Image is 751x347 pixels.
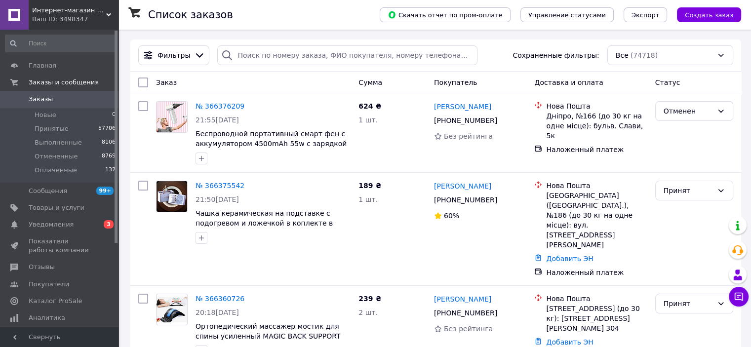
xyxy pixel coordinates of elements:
[29,187,67,195] span: Сообщения
[546,304,647,333] div: [STREET_ADDRESS] (до 30 кг): [STREET_ADDRESS][PERSON_NAME] 304
[29,297,82,306] span: Каталог ProSale
[513,50,599,60] span: Сохраненные фильтры:
[29,61,56,70] span: Главная
[5,35,117,52] input: Поиск
[156,101,188,133] a: Фото товару
[664,106,713,116] div: Отменен
[157,181,187,212] img: Фото товару
[29,95,53,104] span: Заказы
[29,237,91,255] span: Показатели работы компании
[156,294,188,325] a: Фото товару
[546,338,593,346] a: Добавить ЭН
[677,7,741,22] button: Создать заказ
[546,255,593,263] a: Добавить ЭН
[546,181,647,191] div: Нова Пошта
[157,102,187,132] img: Фото товару
[528,11,606,19] span: Управление статусами
[432,193,499,207] div: [PHONE_NUMBER]
[664,298,713,309] div: Принят
[432,306,499,320] div: [PHONE_NUMBER]
[196,130,347,157] a: Беспроводной портативный смарт фен с аккумулятором 4500mAh 55w с зарядкой от USB
[534,78,603,86] span: Доставка и оплата
[196,295,244,303] a: № 366360726
[444,212,459,220] span: 60%
[196,182,244,190] a: № 366375542
[217,45,477,65] input: Поиск по номеру заказа, ФИО покупателя, номеру телефона, Email, номеру накладной
[520,7,614,22] button: Управление статусами
[102,138,116,147] span: 8106
[432,114,499,127] div: [PHONE_NUMBER]
[546,191,647,250] div: [GEOGRAPHIC_DATA] ([GEOGRAPHIC_DATA].), №186 (до 30 кг на одне місце): вул. [STREET_ADDRESS][PERS...
[29,313,65,322] span: Аналитика
[196,102,244,110] a: № 366376209
[158,50,190,60] span: Фильтры
[434,78,477,86] span: Покупатель
[434,102,491,112] a: [PERSON_NAME]
[546,145,647,154] div: Наложенный платеж
[655,78,680,86] span: Статус
[444,132,493,140] span: Без рейтинга
[358,116,378,124] span: 1 шт.
[546,268,647,277] div: Наложенный платеж
[632,11,659,19] span: Экспорт
[156,181,188,212] a: Фото товару
[29,78,99,87] span: Заказы и сообщения
[388,10,503,19] span: Скачать отчет по пром-оплате
[32,15,119,24] div: Ваш ID: 3498347
[156,78,177,86] span: Заказ
[624,7,667,22] button: Экспорт
[358,78,382,86] span: Сумма
[148,9,233,21] h1: Список заказов
[546,101,647,111] div: Нова Пошта
[196,116,239,124] span: 21:55[DATE]
[380,7,511,22] button: Скачать отчет по пром-оплате
[96,187,114,195] span: 99+
[664,185,713,196] div: Принят
[616,50,629,60] span: Все
[358,102,381,110] span: 624 ₴
[729,287,749,307] button: Чат с покупателем
[98,124,116,133] span: 57706
[546,111,647,141] div: Дніпро, №166 (до 30 кг на одне місце): бульв. Слави, 5к
[104,220,114,229] span: 3
[667,10,741,18] a: Создать заказ
[631,51,658,59] span: (74718)
[29,220,74,229] span: Уведомления
[434,294,491,304] a: [PERSON_NAME]
[546,294,647,304] div: Нова Пошта
[358,308,378,316] span: 2 шт.
[35,124,69,133] span: Принятые
[105,166,116,175] span: 137
[29,203,84,212] span: Товары и услуги
[685,11,733,19] span: Создать заказ
[35,166,77,175] span: Оплаченные
[196,209,337,237] a: Чашка керамическая на подставке с подогревом и ложечкой в коплекте в подарочной упаковке пакете У...
[102,152,116,161] span: 8769
[434,181,491,191] a: [PERSON_NAME]
[196,195,239,203] span: 21:50[DATE]
[35,138,82,147] span: Выполненные
[35,111,56,119] span: Новые
[358,195,378,203] span: 1 шт.
[112,111,116,119] span: 0
[35,152,78,161] span: Отмененные
[358,295,381,303] span: 239 ₴
[444,325,493,333] span: Без рейтинга
[157,297,187,322] img: Фото товару
[32,6,106,15] span: Интернет-магазин "KRISTALL"
[29,263,55,271] span: Отзывы
[358,182,381,190] span: 189 ₴
[196,308,239,316] span: 20:18[DATE]
[29,280,69,289] span: Покупатели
